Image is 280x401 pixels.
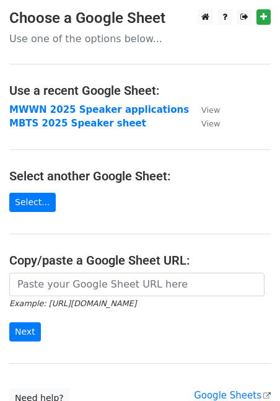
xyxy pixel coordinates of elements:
[201,119,220,128] small: View
[9,169,271,183] h4: Select another Google Sheet:
[9,322,41,342] input: Next
[9,273,265,296] input: Paste your Google Sheet URL here
[9,253,271,268] h4: Copy/paste a Google Sheet URL:
[201,105,220,115] small: View
[9,118,146,129] a: MBTS 2025 Speaker sheet
[9,83,271,98] h4: Use a recent Google Sheet:
[9,299,136,308] small: Example: [URL][DOMAIN_NAME]
[218,342,280,401] iframe: Chat Widget
[189,104,220,115] a: View
[9,9,271,27] h3: Choose a Google Sheet
[9,32,271,45] p: Use one of the options below...
[9,104,189,115] a: MWWN 2025 Speaker applications
[194,390,271,401] a: Google Sheets
[189,118,220,129] a: View
[9,193,56,212] a: Select...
